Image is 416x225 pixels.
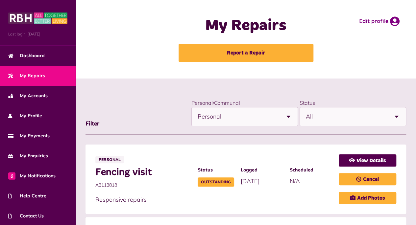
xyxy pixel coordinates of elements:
span: Personal [198,107,279,126]
span: My Profile [8,112,42,119]
span: N/A [290,177,300,185]
label: Status [300,100,315,106]
span: My Accounts [8,92,48,99]
span: My Enquiries [8,152,48,159]
img: MyRBH [8,11,67,25]
span: Last login: [DATE] [8,31,67,37]
span: All [306,107,387,126]
a: View Details [339,154,396,167]
label: Personal/Communal [191,100,240,106]
span: Status [198,167,234,173]
span: Scheduled [290,167,332,173]
span: Outstanding [198,177,234,187]
span: Fencing visit [95,167,191,178]
span: 0 [8,172,15,179]
span: [DATE] [241,177,259,185]
span: Logged [241,167,283,173]
h1: My Repairs [167,16,325,35]
p: Responsive repairs [95,195,332,204]
span: Filter [86,121,99,127]
span: Dashboard [8,52,45,59]
span: Contact Us [8,213,44,219]
a: Report a Repair [179,44,313,62]
span: Personal [95,156,124,163]
span: My Payments [8,132,50,139]
span: Help Centre [8,192,46,199]
a: Edit profile [359,16,400,26]
a: Add Photos [339,192,396,204]
span: A3113818 [95,182,191,189]
span: My Repairs [8,72,45,79]
a: Cancel [339,173,396,185]
span: My Notifications [8,172,56,179]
